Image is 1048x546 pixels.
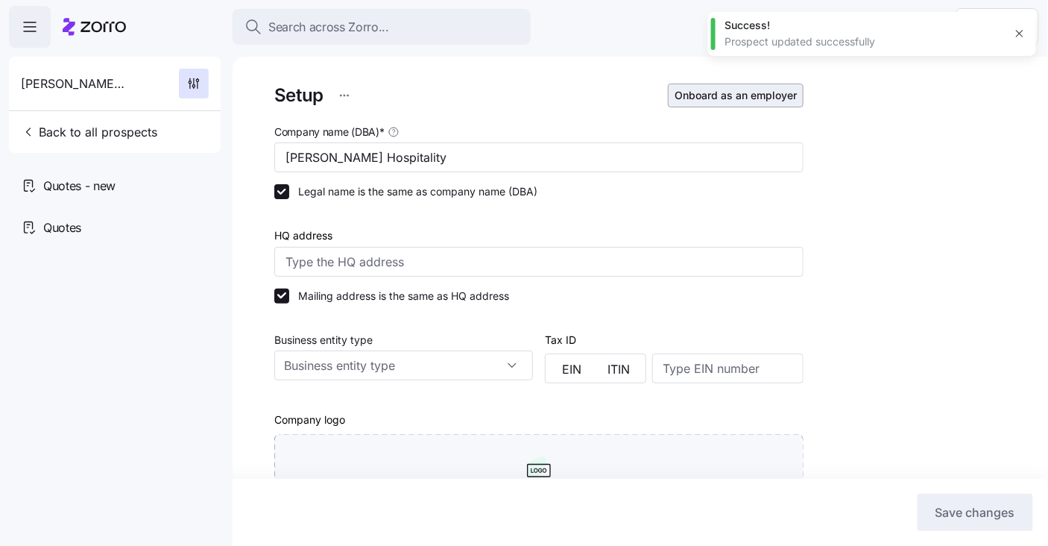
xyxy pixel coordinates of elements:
[274,351,533,380] input: Business entity type
[274,412,345,428] label: Company logo
[9,165,221,207] a: Quotes - new
[725,18,1003,33] div: Success!
[21,123,157,141] span: Back to all prospects
[274,125,385,139] span: Company name (DBA) *
[668,84,804,107] button: Onboard as an employer
[289,289,509,304] label: Mailing address is the same as HQ address
[274,84,323,107] h1: Setup
[274,228,332,244] label: HQ address
[43,219,81,237] span: Quotes
[675,88,797,103] span: Onboard as an employer
[9,207,221,248] a: Quotes
[652,354,804,383] input: Type EIN number
[268,18,389,37] span: Search across Zorro...
[15,117,163,147] button: Back to all prospects
[274,332,373,348] label: Business entity type
[233,9,531,45] button: Search across Zorro...
[918,494,1033,531] button: Save changes
[274,247,804,277] input: Type the HQ address
[607,363,630,375] span: ITIN
[21,75,128,93] span: [PERSON_NAME] Hospitality
[725,34,1003,49] div: Prospect updated successfully
[935,503,1015,521] span: Save changes
[274,142,804,172] input: Type company name
[545,332,576,348] label: Tax ID
[562,363,581,375] span: EIN
[43,177,116,195] span: Quotes - new
[289,184,537,199] label: Legal name is the same as company name (DBA)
